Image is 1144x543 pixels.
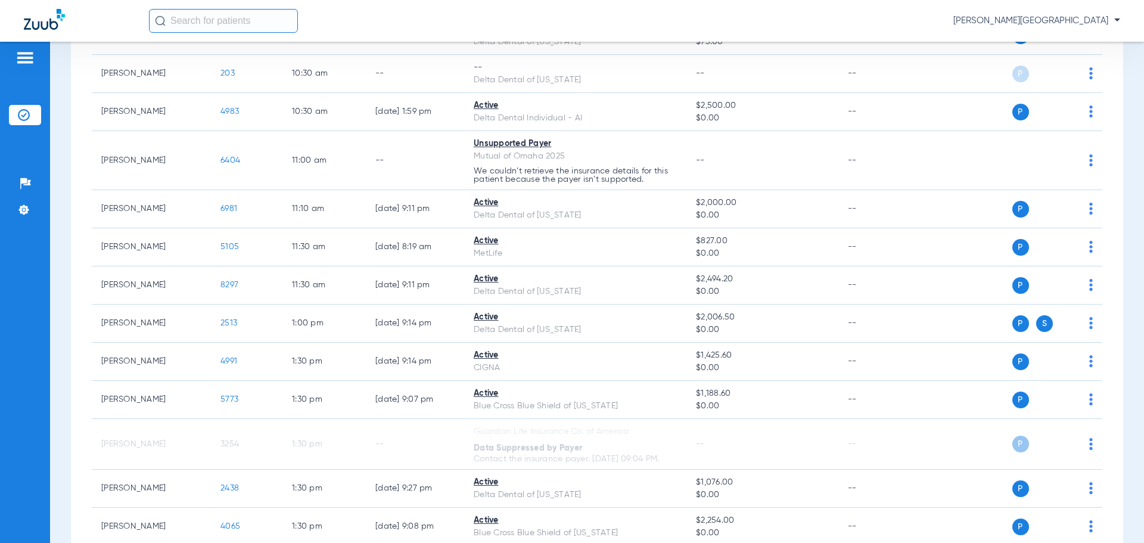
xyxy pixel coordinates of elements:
[953,15,1120,27] span: [PERSON_NAME][GEOGRAPHIC_DATA]
[474,444,582,452] span: Data Suppressed by Payer
[220,522,240,530] span: 4065
[1089,67,1093,79] img: group-dot-blue.svg
[1012,519,1029,535] span: P
[474,514,677,527] div: Active
[282,470,366,508] td: 1:30 PM
[474,112,677,125] div: Delta Dental Individual - AI
[282,190,366,228] td: 11:10 AM
[474,349,677,362] div: Active
[474,100,677,112] div: Active
[282,419,366,470] td: 1:30 PM
[220,484,239,492] span: 2438
[474,476,677,489] div: Active
[92,55,211,93] td: [PERSON_NAME]
[696,36,828,48] span: $75.00
[220,243,239,251] span: 5105
[474,324,677,336] div: Delta Dental of [US_STATE]
[696,324,828,336] span: $0.00
[474,527,677,539] div: Blue Cross Blue Shield of [US_STATE]
[838,190,919,228] td: --
[696,387,828,400] span: $1,188.60
[1089,520,1093,532] img: group-dot-blue.svg
[1012,392,1029,408] span: P
[1012,315,1029,332] span: P
[366,93,464,131] td: [DATE] 1:59 PM
[696,100,828,112] span: $2,500.00
[282,228,366,266] td: 11:30 AM
[696,400,828,412] span: $0.00
[92,343,211,381] td: [PERSON_NAME]
[696,476,828,489] span: $1,076.00
[1012,353,1029,370] span: P
[92,381,211,419] td: [PERSON_NAME]
[696,247,828,260] span: $0.00
[220,440,239,448] span: 3254
[366,190,464,228] td: [DATE] 9:11 PM
[838,93,919,131] td: --
[474,489,677,501] div: Delta Dental of [US_STATE]
[1089,317,1093,329] img: group-dot-blue.svg
[838,305,919,343] td: --
[366,419,464,470] td: --
[474,61,677,74] div: --
[92,93,211,131] td: [PERSON_NAME]
[1089,106,1093,117] img: group-dot-blue.svg
[92,190,211,228] td: [PERSON_NAME]
[474,286,677,298] div: Delta Dental of [US_STATE]
[838,419,919,470] td: --
[220,319,237,327] span: 2513
[1012,201,1029,218] span: P
[1089,393,1093,405] img: group-dot-blue.svg
[696,362,828,374] span: $0.00
[474,209,677,222] div: Delta Dental of [US_STATE]
[838,131,919,190] td: --
[696,527,828,539] span: $0.00
[696,273,828,286] span: $2,494.20
[474,273,677,286] div: Active
[282,305,366,343] td: 1:00 PM
[474,362,677,374] div: CIGNA
[474,74,677,86] div: Delta Dental of [US_STATE]
[1012,277,1029,294] span: P
[366,305,464,343] td: [DATE] 9:14 PM
[696,311,828,324] span: $2,006.50
[1012,239,1029,256] span: P
[220,395,238,404] span: 5773
[1012,480,1029,497] span: P
[1012,66,1029,82] span: P
[838,470,919,508] td: --
[696,112,828,125] span: $0.00
[282,93,366,131] td: 10:30 AM
[220,69,235,77] span: 203
[1089,203,1093,215] img: group-dot-blue.svg
[1089,438,1093,450] img: group-dot-blue.svg
[282,343,366,381] td: 1:30 PM
[220,281,238,289] span: 8297
[366,266,464,305] td: [DATE] 9:11 PM
[282,131,366,190] td: 11:00 AM
[474,167,677,184] p: We couldn’t retrieve the insurance details for this patient because the payer isn’t supported.
[474,311,677,324] div: Active
[696,514,828,527] span: $2,254.00
[696,69,705,77] span: --
[366,228,464,266] td: [DATE] 8:19 AM
[696,156,705,165] span: --
[1089,482,1093,494] img: group-dot-blue.svg
[838,55,919,93] td: --
[282,381,366,419] td: 1:30 PM
[696,197,828,209] span: $2,000.00
[220,357,237,365] span: 4991
[92,470,211,508] td: [PERSON_NAME]
[220,204,237,213] span: 6981
[838,266,919,305] td: --
[1089,154,1093,166] img: group-dot-blue.svg
[1036,315,1053,332] span: S
[474,197,677,209] div: Active
[155,15,166,26] img: Search Icon
[696,440,705,448] span: --
[838,343,919,381] td: --
[696,235,828,247] span: $827.00
[92,228,211,266] td: [PERSON_NAME]
[92,305,211,343] td: [PERSON_NAME]
[474,400,677,412] div: Blue Cross Blue Shield of [US_STATE]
